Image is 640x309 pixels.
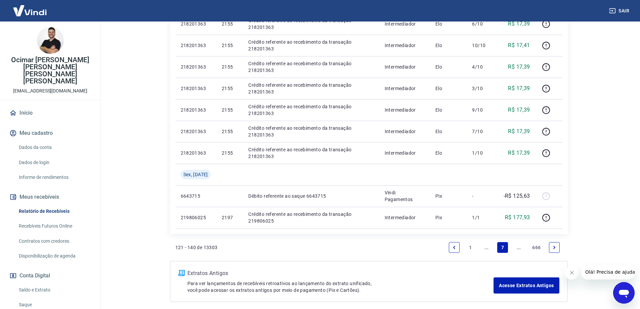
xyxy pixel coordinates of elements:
[181,64,211,70] p: 218201363
[248,60,374,74] p: Crédito referente ao recebimento da transação 218201363
[222,42,238,49] p: 2155
[248,193,374,199] p: Débito referente ao saque 6643715
[435,107,462,113] p: Elo
[181,21,211,27] p: 218201363
[472,150,492,156] p: 1/10
[8,268,92,283] button: Conta Digital
[481,242,492,253] a: Jump backward
[222,107,238,113] p: 2155
[248,125,374,138] p: Crédito referente ao recebimento da transação 218201363
[248,211,374,224] p: Crédito referente ao recebimento da transação 219806025
[465,242,476,253] a: Page 1
[248,103,374,117] p: Crédito referente ao recebimento da transação 218201363
[385,189,425,203] p: Vindi Pagamentos
[508,127,530,136] p: R$ 17,39
[472,128,492,135] p: 7/10
[608,5,632,17] button: Sair
[248,39,374,52] p: Crédito referente ao recebimento da transação 218201363
[529,242,543,253] a: Page 666
[513,242,524,253] a: Jump forward
[449,242,460,253] a: Previous page
[508,149,530,157] p: R$ 17,39
[494,277,559,294] a: Acesse Extratos Antigos
[175,244,218,251] p: 121 - 140 de 13303
[435,193,462,199] p: Pix
[508,20,530,28] p: R$ 17,39
[222,150,238,156] p: 2155
[435,128,462,135] p: Elo
[181,128,211,135] p: 218201363
[385,64,425,70] p: Intermediador
[505,214,530,222] p: R$ 177,93
[16,156,92,169] a: Dados de login
[435,85,462,92] p: Elo
[472,21,492,27] p: 6/10
[16,283,92,297] a: Saldo e Extrato
[178,270,185,276] img: ícone
[472,42,492,49] p: 10/10
[181,193,211,199] p: 6643715
[181,42,211,49] p: 218201363
[16,141,92,154] a: Dados da conta
[187,269,494,277] p: Extratos Antigos
[222,214,238,221] p: 2197
[385,21,425,27] p: Intermediador
[13,87,87,94] p: [EMAIL_ADDRESS][DOMAIN_NAME]
[37,27,64,54] img: a2e542bc-1054-4b2e-82fa-4e2c783173f8.jpeg
[435,21,462,27] p: Elo
[183,171,208,178] span: Sex, [DATE]
[472,64,492,70] p: 4/10
[16,249,92,263] a: Disponibilização de agenda
[181,107,211,113] p: 218201363
[613,282,635,304] iframe: Botão para abrir a janela de mensagens
[472,85,492,92] p: 3/10
[508,84,530,92] p: R$ 17,39
[248,82,374,95] p: Crédito referente ao recebimento da transação 218201363
[248,17,374,31] p: Crédito referente ao recebimento da transação 218201363
[565,266,579,279] iframe: Fechar mensagem
[248,146,374,160] p: Crédito referente ao recebimento da transação 218201363
[385,107,425,113] p: Intermediador
[187,280,494,294] p: Para ver lançamentos de recebíveis retroativos ao lançamento do extrato unificado, você pode aces...
[8,190,92,204] button: Meus recebíveis
[446,239,562,256] ul: Pagination
[435,214,462,221] p: Pix
[8,126,92,141] button: Meu cadastro
[8,0,52,21] img: Vindi
[549,242,560,253] a: Next page
[508,41,530,49] p: R$ 17,41
[8,106,92,120] a: Início
[385,150,425,156] p: Intermediador
[435,150,462,156] p: Elo
[4,5,56,10] span: Olá! Precisa de ajuda?
[222,128,238,135] p: 2155
[16,234,92,248] a: Contratos com credores
[385,214,425,221] p: Intermediador
[435,64,462,70] p: Elo
[181,85,211,92] p: 218201363
[508,106,530,114] p: R$ 17,39
[472,193,492,199] p: -
[16,219,92,233] a: Recebíveis Futuros Online
[385,128,425,135] p: Intermediador
[435,42,462,49] p: Elo
[472,214,492,221] p: 1/1
[504,192,530,200] p: -R$ 125,63
[16,170,92,184] a: Informe de rendimentos
[181,214,211,221] p: 219806025
[222,64,238,70] p: 2155
[581,265,635,279] iframe: Mensagem da empresa
[472,107,492,113] p: 9/10
[497,242,508,253] a: Page 7 is your current page
[5,56,95,85] p: Ocimar [PERSON_NAME] [PERSON_NAME] [PERSON_NAME] [PERSON_NAME]
[16,204,92,218] a: Relatório de Recebíveis
[508,63,530,71] p: R$ 17,39
[385,42,425,49] p: Intermediador
[222,21,238,27] p: 2155
[222,85,238,92] p: 2155
[385,85,425,92] p: Intermediador
[181,150,211,156] p: 218201363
